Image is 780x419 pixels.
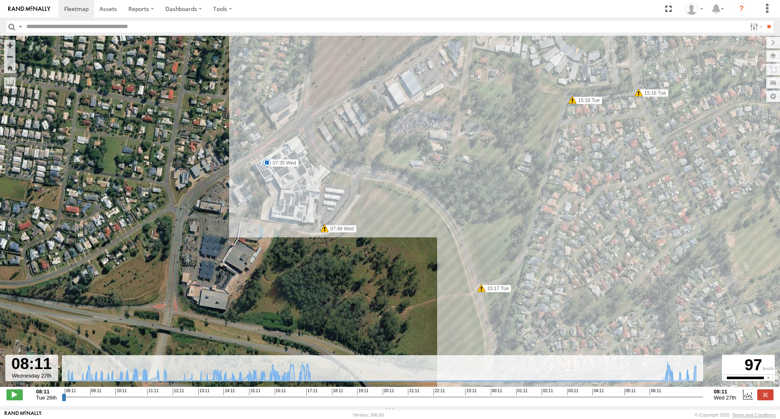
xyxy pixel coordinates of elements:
img: rand-logo.svg [8,6,50,12]
span: 16:11 [275,389,286,395]
span: 10:11 [115,389,127,395]
span: 19:11 [357,389,368,395]
label: Play/Stop [6,389,23,400]
span: 00:11 [491,389,502,395]
button: Zoom in [4,40,15,51]
label: Measure [4,77,15,89]
span: 23:11 [465,389,477,395]
span: Wed 27th Aug 2025 [714,395,736,401]
span: 09:11 [90,389,102,395]
label: Map Settings [766,91,780,102]
span: 17:11 [306,389,318,395]
div: © Copyright 2025 - [695,412,776,417]
label: 15:17 Tue [481,285,511,292]
span: 08:11 [65,389,76,395]
span: 22:11 [433,389,445,395]
label: 15:16 Tue [639,89,668,97]
span: 01:11 [516,389,528,395]
span: 06:11 [650,389,661,395]
label: 07:48 Wed [325,225,356,232]
span: 21:11 [408,389,419,395]
span: 12:11 [173,389,184,395]
label: 15:16 Tue [572,97,602,104]
div: Marco DiBenedetto [682,3,706,15]
span: 03:11 [567,389,578,395]
span: 13:11 [198,389,210,395]
strong: 08:11 [36,389,57,395]
strong: 08:11 [714,389,736,395]
span: 20:11 [383,389,394,395]
label: Close [757,389,773,400]
button: Zoom out [4,51,15,62]
label: 07:35 Wed [267,159,299,167]
div: Version: 306.00 [353,412,384,417]
span: Tue 26th Aug 2025 [36,395,57,401]
span: 05:11 [624,389,636,395]
span: 11:11 [147,389,158,395]
span: 15:11 [249,389,260,395]
span: 02:11 [542,389,553,395]
span: 14:11 [223,389,235,395]
label: Search Query [17,21,24,33]
a: Terms and Conditions [732,412,776,417]
i: ? [735,2,748,15]
div: 97 [723,356,773,374]
button: Zoom Home [4,62,15,73]
span: 04:11 [592,389,604,395]
a: Visit our Website [4,411,42,419]
label: Search Filter Options [747,21,764,33]
span: 18:11 [332,389,343,395]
